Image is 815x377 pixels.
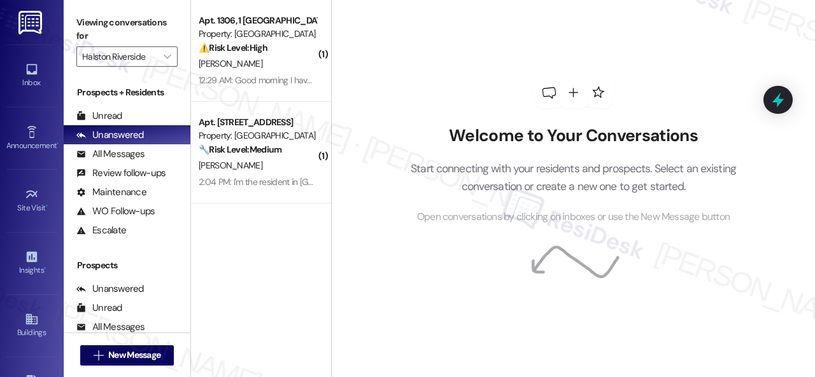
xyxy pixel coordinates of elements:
div: Maintenance [76,186,146,199]
a: Buildings [6,308,57,343]
a: Insights • [6,246,57,280]
input: All communities [82,46,157,67]
div: Unread [76,109,122,123]
span: [PERSON_NAME] [199,160,262,171]
span: Open conversations by clicking on inboxes or use the New Message button [417,209,730,225]
div: Apt. 1306, 1 [GEOGRAPHIC_DATA] [199,14,316,27]
span: • [46,202,48,210]
div: Prospects + Residents [64,86,190,99]
strong: ⚠️ Risk Level: High [199,42,267,53]
label: Viewing conversations for [76,13,178,46]
div: Unanswered [76,282,144,296]
div: Property: [GEOGRAPHIC_DATA] [199,27,316,41]
a: Site Visit • [6,184,57,218]
div: Apt. [STREET_ADDRESS] [199,116,316,129]
img: ResiDesk Logo [18,11,45,34]
p: Start connecting with your residents and prospects. Select an existing conversation or create a n... [392,160,756,196]
div: Unanswered [76,128,144,142]
div: All Messages [76,320,145,334]
span: • [44,264,46,273]
h2: Welcome to Your Conversations [392,126,756,146]
div: Property: [GEOGRAPHIC_DATA] [199,129,316,142]
a: Inbox [6,58,57,93]
div: All Messages [76,147,145,161]
div: WO Follow-ups [76,205,155,218]
i:  [164,51,171,62]
button: New Message [80,345,174,366]
strong: 🔧 Risk Level: Medium [199,144,281,155]
div: Prospects [64,259,190,272]
div: Escalate [76,224,126,237]
span: New Message [108,348,160,362]
span: [PERSON_NAME] [199,58,262,69]
span: • [57,139,59,148]
div: Review follow-ups [76,167,166,180]
div: Unread [76,301,122,315]
i:  [94,350,103,360]
div: 2:04 PM: I'm the resident in [GEOGRAPHIC_DATA] 804. I need the washer and dryer repaired. [PERSON... [199,176,681,188]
